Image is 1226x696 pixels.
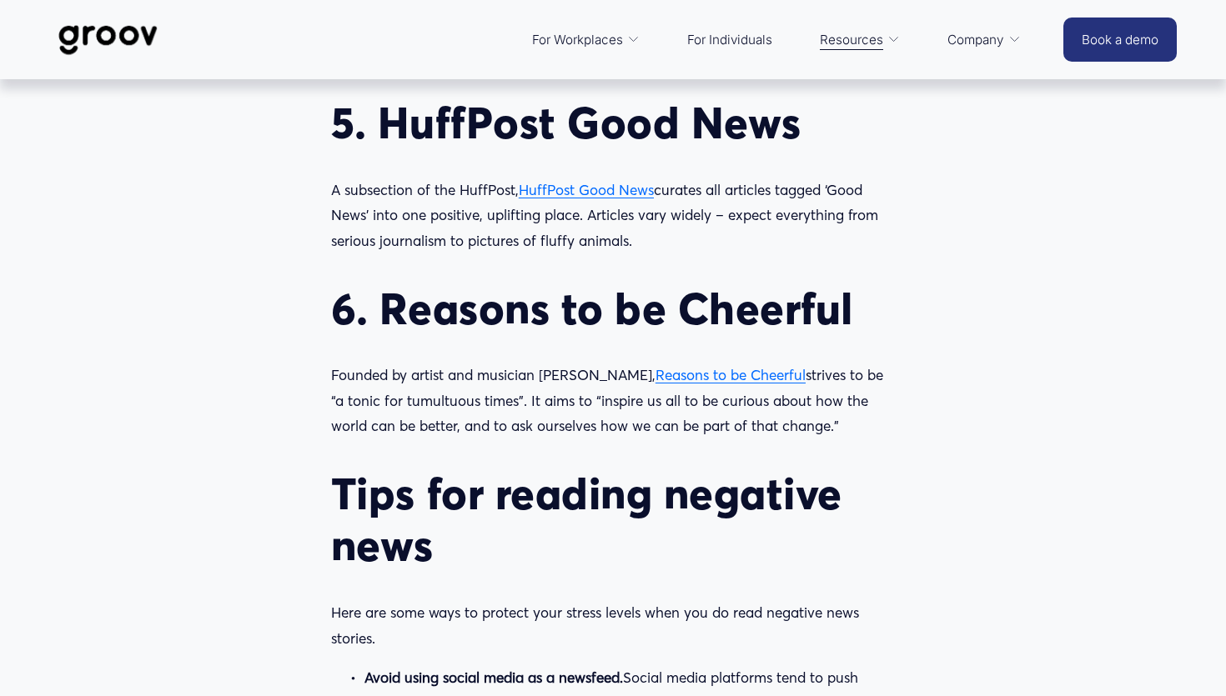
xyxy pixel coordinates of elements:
[331,283,895,335] h2: 6. Reasons to be Cheerful
[1063,18,1177,62] a: Book a demo
[947,28,1003,51] span: Company
[939,20,1029,59] a: folder dropdown
[820,28,883,51] span: Resources
[331,363,895,439] p: Founded by artist and musician [PERSON_NAME], strives to be “a tonic for tumultuous times”. It ai...
[811,20,909,59] a: folder dropdown
[331,600,895,651] p: Here are some ways to protect your stress levels when you do read negative news stories.
[524,20,649,59] a: folder dropdown
[331,178,895,254] p: A subsection of the HuffPost, curates all articles tagged ‘Good News’ into one positive, upliftin...
[679,20,781,59] a: For Individuals
[519,181,654,198] a: HuffPost Good News
[331,468,895,572] h2: Tips for reading negative news
[532,28,623,51] span: For Workplaces
[331,97,895,149] h2: 5. HuffPost Good News
[49,13,167,68] img: Groov | Workplace Science Platform | Unlock Performance | Drive Results
[656,366,806,383] a: Reasons to be Cheerful
[364,668,623,686] strong: Avoid using social media as a newsfeed.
